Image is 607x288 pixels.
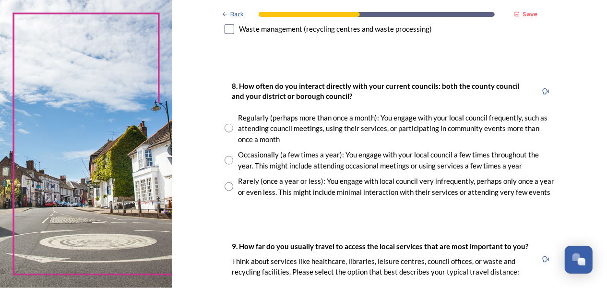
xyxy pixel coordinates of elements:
span: Back [231,10,244,19]
div: Occasionally (a few times a year): You engage with your local council a few times throughout the ... [238,149,555,171]
strong: 9. How far do you usually travel to access the local services that are most important to you? [232,242,528,251]
div: Rarely (once a year or less): You engage with local council very infrequently, perhaps only once ... [238,176,555,197]
button: Open Chat [565,246,593,274]
p: Think about services like healthcare, libraries, leisure centres, council offices, or waste and r... [232,256,530,277]
div: Regularly (perhaps more than once a month): You engage with your local council frequently, such a... [238,112,555,145]
div: Waste management (recycling centres and waste processing) [239,24,432,35]
strong: 8. How often do you interact directly with your current councils: both the county council and you... [232,82,521,100]
strong: Save [523,10,538,18]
